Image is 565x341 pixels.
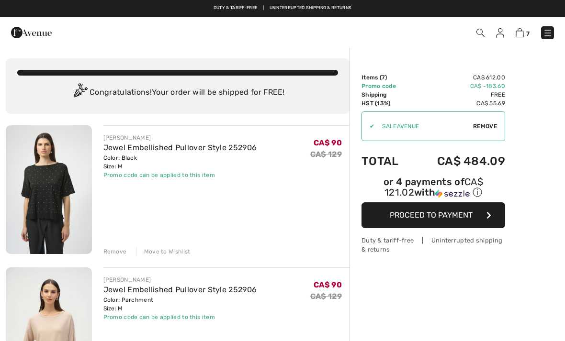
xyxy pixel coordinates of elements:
s: CA$ 129 [310,292,342,301]
span: CA$ 90 [314,138,342,147]
img: 1ère Avenue [11,23,52,42]
img: Jewel Embellished Pullover Style 252906 [6,125,92,254]
input: Promo code [374,112,473,141]
td: Promo code [362,82,412,90]
div: [PERSON_NAME] [103,133,257,142]
button: Proceed to Payment [362,202,505,228]
img: Menu [543,28,553,38]
img: Shopping Bag [516,28,524,37]
div: Duty & tariff-free | Uninterrupted shipping & returns [362,236,505,254]
td: CA$ 55.69 [412,99,505,108]
img: My Info [496,28,504,38]
td: CA$ 612.00 [412,73,505,82]
div: Color: Black Size: M [103,154,257,171]
span: Remove [473,122,497,131]
td: Total [362,145,412,177]
span: 7 [526,30,530,37]
span: CA$ 90 [314,280,342,289]
img: Search [476,29,485,37]
td: CA$ -183.60 [412,82,505,90]
a: 1ère Avenue [11,27,52,36]
img: Congratulation2.svg [70,83,90,102]
td: Free [412,90,505,99]
div: Promo code can be applied to this item [103,171,257,179]
div: or 4 payments of with [362,177,505,199]
img: Sezzle [435,189,470,198]
td: CA$ 484.09 [412,145,505,177]
a: 7 [516,27,530,38]
td: Shipping [362,90,412,99]
div: [PERSON_NAME] [103,275,257,284]
div: Color: Parchment Size: M [103,296,257,313]
div: Remove [103,247,127,256]
a: Jewel Embellished Pullover Style 252906 [103,143,257,152]
div: ✔ [362,122,374,131]
div: Move to Wishlist [136,247,191,256]
div: Congratulations! Your order will be shipped for FREE! [17,83,338,102]
span: CA$ 121.02 [384,176,483,198]
span: 7 [382,74,385,81]
td: HST (13%) [362,99,412,108]
div: Promo code can be applied to this item [103,313,257,321]
div: or 4 payments ofCA$ 121.02withSezzle Click to learn more about Sezzle [362,177,505,202]
a: Jewel Embellished Pullover Style 252906 [103,285,257,294]
span: Proceed to Payment [390,210,473,220]
s: CA$ 129 [310,150,342,159]
td: Items ( ) [362,73,412,82]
